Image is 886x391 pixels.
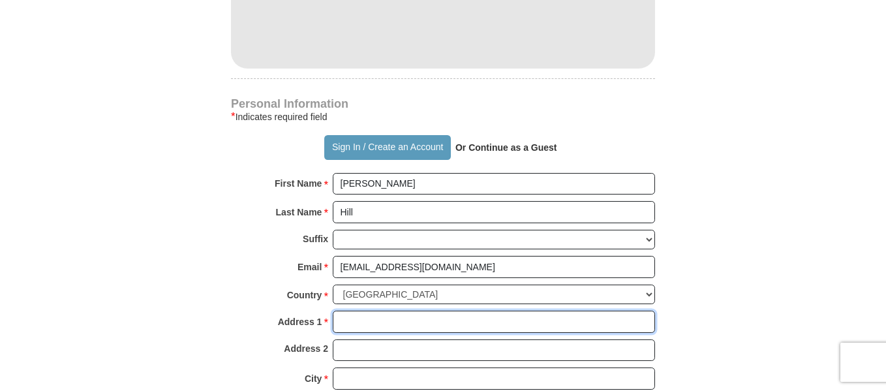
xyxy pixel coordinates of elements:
[276,203,322,221] strong: Last Name
[278,313,322,331] strong: Address 1
[298,258,322,276] strong: Email
[455,142,557,153] strong: Or Continue as a Guest
[284,339,328,358] strong: Address 2
[231,99,655,109] h4: Personal Information
[275,174,322,193] strong: First Name
[324,135,450,160] button: Sign In / Create an Account
[303,230,328,248] strong: Suffix
[231,109,655,125] div: Indicates required field
[305,369,322,388] strong: City
[287,286,322,304] strong: Country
